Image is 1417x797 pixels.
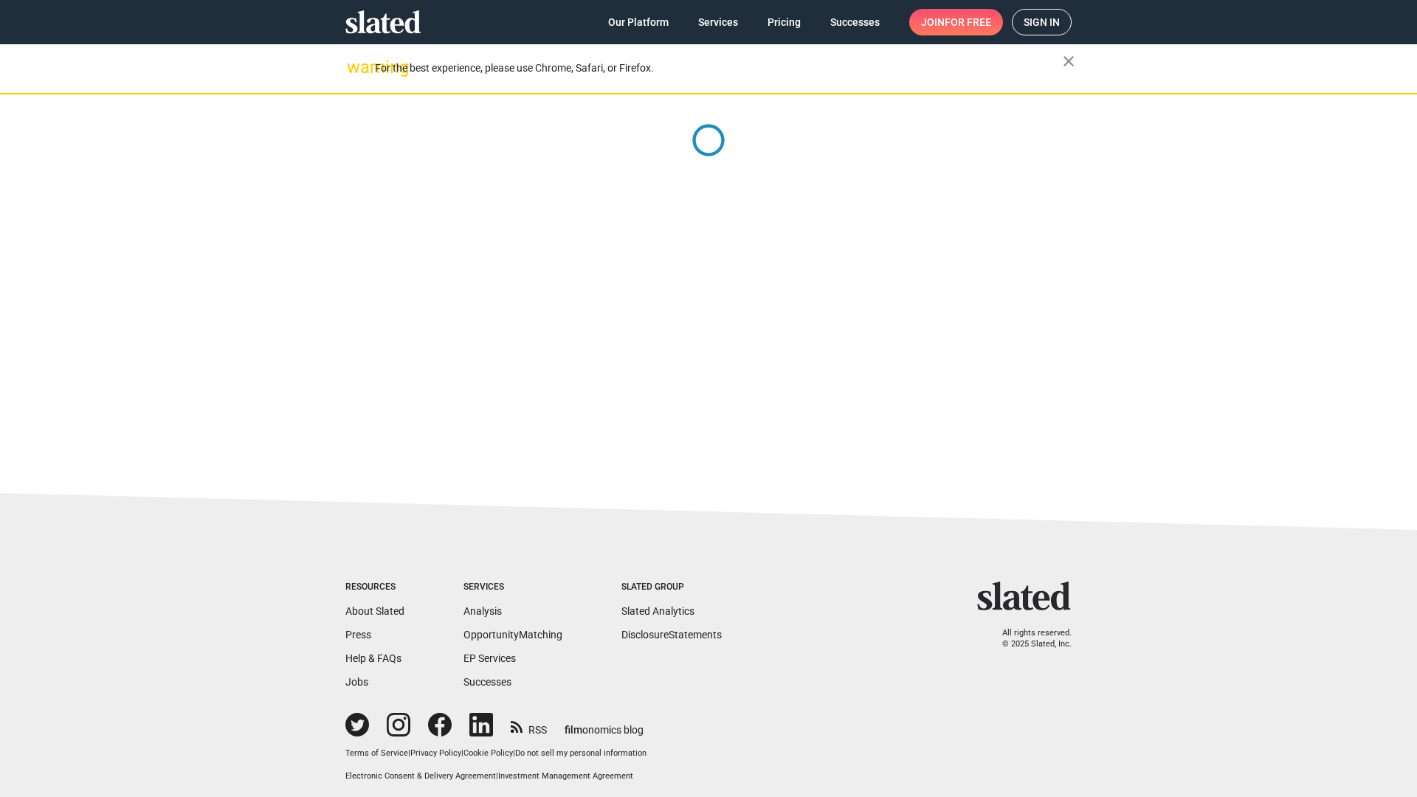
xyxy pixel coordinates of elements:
[698,9,738,35] span: Services
[345,582,404,593] div: Resources
[496,771,498,781] span: |
[621,629,722,641] a: DisclosureStatements
[408,748,410,758] span: |
[1024,10,1060,35] span: Sign in
[686,9,750,35] a: Services
[345,676,368,688] a: Jobs
[756,9,813,35] a: Pricing
[608,9,669,35] span: Our Platform
[596,9,680,35] a: Our Platform
[515,748,647,759] button: Do not sell my personal information
[621,582,722,593] div: Slated Group
[945,9,991,35] span: for free
[1012,9,1072,35] a: Sign in
[463,652,516,664] a: EP Services
[511,714,547,737] a: RSS
[987,628,1072,649] p: All rights reserved. © 2025 Slated, Inc.
[621,605,694,617] a: Slated Analytics
[461,748,463,758] span: |
[463,676,511,688] a: Successes
[463,629,562,641] a: OpportunityMatching
[921,9,991,35] span: Join
[463,582,562,593] div: Services
[768,9,801,35] span: Pricing
[410,748,461,758] a: Privacy Policy
[1060,52,1078,70] mat-icon: close
[345,629,371,641] a: Press
[463,748,513,758] a: Cookie Policy
[818,9,892,35] a: Successes
[498,771,633,781] a: Investment Management Agreement
[345,748,408,758] a: Terms of Service
[909,9,1003,35] a: Joinfor free
[830,9,880,35] span: Successes
[345,605,404,617] a: About Slated
[565,711,644,737] a: filmonomics blog
[375,58,1063,78] div: For the best experience, please use Chrome, Safari, or Firefox.
[565,724,582,736] span: film
[463,605,502,617] a: Analysis
[345,652,401,664] a: Help & FAQs
[345,771,496,781] a: Electronic Consent & Delivery Agreement
[347,58,365,76] mat-icon: warning
[513,748,515,758] span: |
